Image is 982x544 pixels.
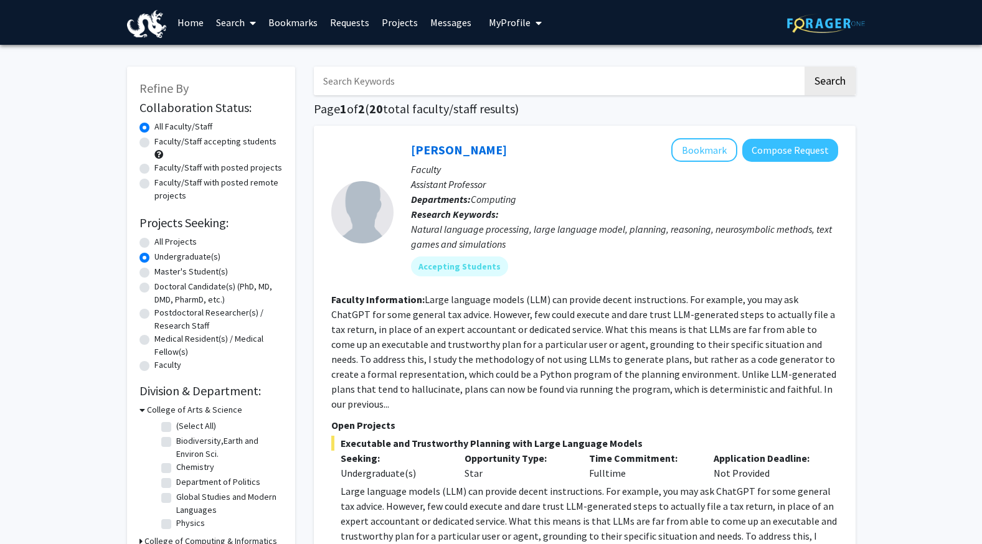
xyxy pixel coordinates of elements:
[176,476,260,489] label: Department of Politics
[471,193,516,205] span: Computing
[154,120,212,133] label: All Faculty/Staff
[154,135,276,148] label: Faculty/Staff accepting students
[742,139,838,162] button: Compose Request to Harry Zhang
[176,517,205,530] label: Physics
[176,461,214,474] label: Chemistry
[805,67,856,95] button: Search
[411,142,507,157] a: [PERSON_NAME]
[411,162,838,177] p: Faculty
[139,100,283,115] h2: Collaboration Status:
[154,306,283,332] label: Postdoctoral Researcher(s) / Research Staff
[154,332,283,359] label: Medical Resident(s) / Medical Fellow(s)
[489,16,531,29] span: My Profile
[262,1,324,44] a: Bookmarks
[411,222,838,251] div: Natural language processing, large language model, planning, reasoning, neurosymbolic methods, te...
[411,256,508,276] mat-chip: Accepting Students
[671,138,737,162] button: Add Harry Zhang to Bookmarks
[154,250,220,263] label: Undergraduate(s)
[411,193,471,205] b: Departments:
[139,215,283,230] h2: Projects Seeking:
[331,436,838,451] span: Executable and Trustworthy Planning with Large Language Models
[314,67,803,95] input: Search Keywords
[358,101,365,116] span: 2
[176,434,280,461] label: Biodiversity,Earth and Environ Sci.
[324,1,375,44] a: Requests
[341,466,446,481] div: Undergraduate(s)
[147,403,242,416] h3: College of Arts & Science
[787,14,865,33] img: ForagerOne Logo
[210,1,262,44] a: Search
[127,10,167,38] img: Drexel University Logo
[455,451,580,481] div: Star
[411,208,499,220] b: Research Keywords:
[714,451,819,466] p: Application Deadline:
[154,359,181,372] label: Faculty
[331,293,836,410] fg-read-more: Large language models (LLM) can provide decent instructions. For example, you may ask ChatGPT for...
[341,451,446,466] p: Seeking:
[171,1,210,44] a: Home
[154,235,197,248] label: All Projects
[369,101,383,116] span: 20
[314,101,856,116] h1: Page of ( total faculty/staff results)
[9,488,53,535] iframe: Chat
[580,451,704,481] div: Fulltime
[331,418,838,433] p: Open Projects
[411,177,838,192] p: Assistant Professor
[154,161,282,174] label: Faculty/Staff with posted projects
[375,1,424,44] a: Projects
[704,451,829,481] div: Not Provided
[589,451,695,466] p: Time Commitment:
[340,101,347,116] span: 1
[331,293,425,306] b: Faculty Information:
[154,280,283,306] label: Doctoral Candidate(s) (PhD, MD, DMD, PharmD, etc.)
[424,1,478,44] a: Messages
[176,420,216,433] label: (Select All)
[154,176,283,202] label: Faculty/Staff with posted remote projects
[139,383,283,398] h2: Division & Department:
[154,265,228,278] label: Master's Student(s)
[139,80,189,96] span: Refine By
[465,451,570,466] p: Opportunity Type:
[176,490,280,517] label: Global Studies and Modern Languages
